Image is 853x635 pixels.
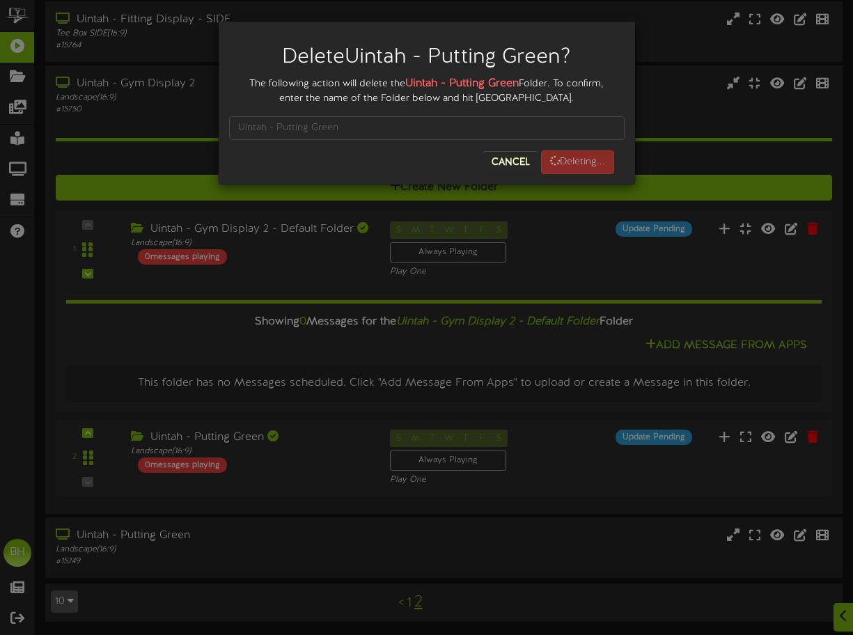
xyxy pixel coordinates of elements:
[541,150,614,174] button: Deleting...
[405,77,519,90] strong: Uintah - Putting Green
[229,76,625,106] div: The following action will delete the Folder. To confirm, enter the name of the Folder below and h...
[240,46,614,69] h2: Delete Uintah - Putting Green ?
[229,116,625,140] input: Uintah - Putting Green
[483,151,538,173] button: Cancel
